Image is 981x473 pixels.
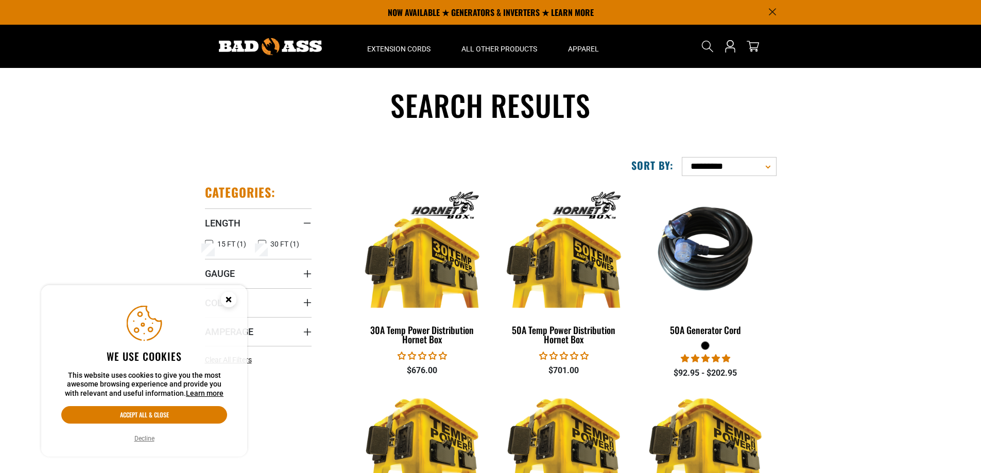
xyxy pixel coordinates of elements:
span: Extension Cords [367,44,431,54]
span: Gauge [205,268,235,279]
h2: Categories: [205,184,276,200]
div: 50A Generator Cord [642,325,768,335]
span: All Other Products [461,44,537,54]
a: Learn more [186,389,223,397]
div: $676.00 [359,364,486,377]
h1: Search results [205,86,777,124]
span: 5.00 stars [681,354,730,363]
span: Length [205,217,240,229]
label: Sort by: [631,159,674,172]
button: Decline [131,433,158,444]
img: 50A Temp Power Distribution Hornet Box [499,189,629,308]
img: 30A Temp Power Distribution Hornet Box [357,189,487,308]
button: Accept all & close [61,406,227,424]
summary: Amperage [205,317,312,346]
summary: Search [699,38,716,55]
summary: Length [205,208,312,237]
span: 0.00 stars [398,351,447,361]
div: 30A Temp Power Distribution Hornet Box [359,325,486,344]
a: 50A Temp Power Distribution Hornet Box 50A Temp Power Distribution Hornet Box [501,184,627,350]
div: $701.00 [501,364,627,377]
summary: Apparel [553,25,614,68]
span: 30 FT (1) [270,240,299,248]
img: 50A Generator Cord [641,189,770,308]
aside: Cookie Consent [41,285,247,457]
div: 50A Temp Power Distribution Hornet Box [501,325,627,344]
img: Bad Ass Extension Cords [219,38,322,55]
h2: We use cookies [61,349,227,363]
summary: Color [205,288,312,317]
span: 0.00 stars [539,351,589,361]
span: 15 FT (1) [217,240,246,248]
a: 30A Temp Power Distribution Hornet Box 30A Temp Power Distribution Hornet Box [359,184,486,350]
div: $92.95 - $202.95 [642,367,768,379]
a: 50A Generator Cord 50A Generator Cord [642,184,768,341]
summary: Extension Cords [352,25,446,68]
summary: Gauge [205,259,312,288]
summary: All Other Products [446,25,553,68]
span: Apparel [568,44,599,54]
p: This website uses cookies to give you the most awesome browsing experience and provide you with r... [61,371,227,398]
